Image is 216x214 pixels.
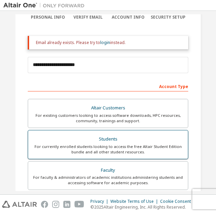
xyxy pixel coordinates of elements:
[32,113,184,124] div: For existing customers looking to access software downloads, HPC resources, community, trainings ...
[32,175,184,186] div: For faculty & administrators of academic institutions administering students and accessing softwa...
[110,199,160,204] div: Website Terms of Use
[68,15,108,20] div: Verify Email
[74,201,84,208] img: youtube.svg
[32,103,184,113] div: Altair Customers
[90,204,195,210] p: © 2025 Altair Engineering, Inc. All Rights Reserved.
[100,40,110,45] a: login
[28,81,188,91] div: Account Type
[148,15,189,20] div: Security Setup
[90,199,110,204] div: Privacy
[41,201,48,208] img: facebook.svg
[32,166,184,175] div: Faculty
[108,15,148,20] div: Account Info
[63,201,70,208] img: linkedin.svg
[36,40,183,45] div: Email already exists. Please try to instead.
[28,15,68,20] div: Personal Info
[2,201,37,208] img: altair_logo.svg
[52,201,59,208] img: instagram.svg
[32,134,184,144] div: Students
[160,199,195,204] div: Cookie Consent
[32,144,184,155] div: For currently enrolled students looking to access the free Altair Student Edition bundle and all ...
[3,2,88,9] img: Altair One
